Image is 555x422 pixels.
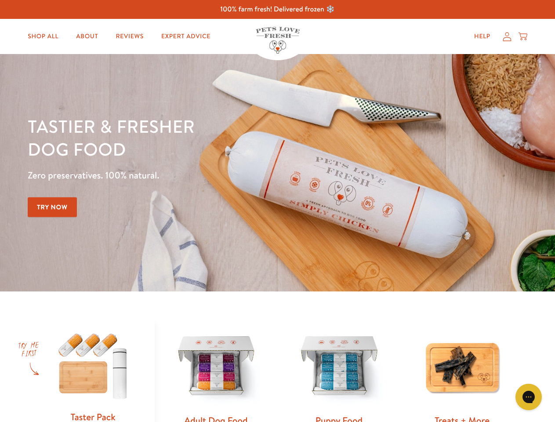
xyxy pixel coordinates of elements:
[28,167,361,183] p: Zero preservatives. 100% natural.
[69,28,105,45] a: About
[28,197,77,217] a: Try Now
[511,381,546,413] iframe: Gorgias live chat messenger
[467,28,497,45] a: Help
[154,28,218,45] a: Expert Advice
[256,27,300,54] img: Pets Love Fresh
[109,28,150,45] a: Reviews
[21,28,65,45] a: Shop All
[28,115,361,160] h1: Tastier & fresher dog food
